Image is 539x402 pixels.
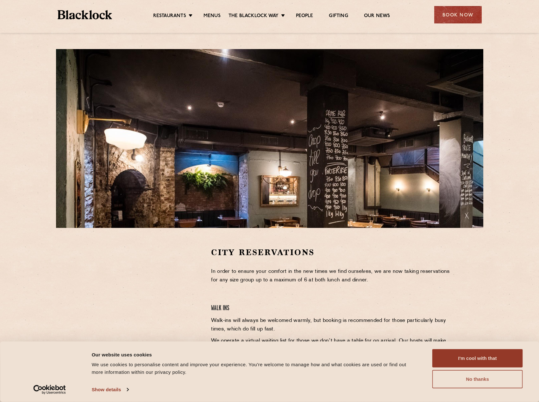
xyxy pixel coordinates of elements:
[364,13,390,20] a: Our News
[58,10,112,19] img: BL_Textured_Logo-footer-cropped.svg
[211,337,454,362] p: We operate a virtual waiting list for those we don’t have a table for on arrival. Our hosts will ...
[211,317,454,334] p: Walk-ins will always be welcomed warmly, but booking is recommended for those particularly busy t...
[211,304,454,313] h4: Walk Ins
[92,361,418,376] div: We use cookies to personalise content and improve your experience. You're welcome to manage how a...
[92,385,128,394] a: Show details
[204,13,221,20] a: Menus
[22,385,77,394] a: Usercentrics Cookiebot - opens in a new window
[211,267,454,285] p: In order to ensure your comfort in the new times we find ourselves, we are now taking reservation...
[108,247,179,342] iframe: OpenTable make booking widget
[434,6,482,23] div: Book Now
[229,13,279,20] a: The Blacklock Way
[432,349,523,367] button: I'm cool with that
[92,351,418,358] div: Our website uses cookies
[432,370,523,388] button: No thanks
[296,13,313,20] a: People
[211,247,454,258] h2: City Reservations
[329,13,348,20] a: Gifting
[153,13,186,20] a: Restaurants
